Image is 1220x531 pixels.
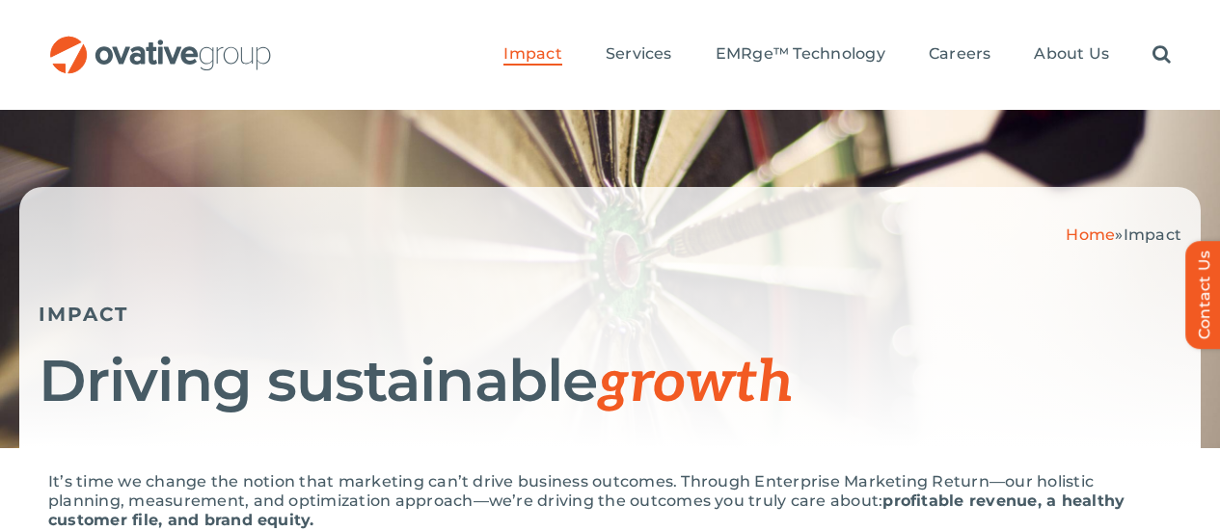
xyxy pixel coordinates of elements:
[1124,226,1181,244] span: Impact
[597,349,794,418] span: growth
[39,303,1181,326] h5: IMPACT
[503,24,1171,86] nav: Menu
[606,44,672,64] span: Services
[39,350,1181,414] h1: Driving sustainable
[716,44,885,66] a: EMRge™ Technology
[929,44,991,64] span: Careers
[48,472,1172,530] p: It’s time we change the notion that marketing can’t drive business outcomes. Through Enterprise M...
[503,44,561,66] a: Impact
[1066,226,1115,244] a: Home
[606,44,672,66] a: Services
[48,491,1125,529] strong: profitable revenue, a healthy customer file, and brand equity.
[716,44,885,64] span: EMRge™ Technology
[929,44,991,66] a: Careers
[1034,44,1109,66] a: About Us
[1152,44,1171,66] a: Search
[503,44,561,64] span: Impact
[48,34,273,52] a: OG_Full_horizontal_RGB
[1066,226,1181,244] span: »
[1034,44,1109,64] span: About Us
